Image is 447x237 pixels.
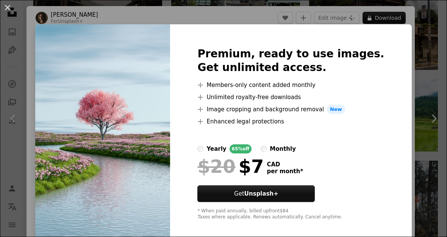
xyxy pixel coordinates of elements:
span: CAD [267,161,303,168]
li: Enhanced legal protections [197,117,384,126]
div: 65% off [230,144,252,153]
div: monthly [270,144,296,153]
li: Unlimited royalty-free downloads [197,93,384,102]
li: Image cropping and background removal [197,105,384,114]
div: yearly [206,144,226,153]
span: New [327,105,345,114]
li: Members-only content added monthly [197,81,384,90]
input: yearly65%off [197,146,203,152]
button: GetUnsplash+ [197,185,315,202]
div: * When paid annually, billed upfront $84 Taxes where applicable. Renews automatically. Cancel any... [197,208,384,220]
span: $20 [197,156,235,176]
strong: Unsplash+ [244,190,278,197]
span: per month * [267,168,303,175]
input: monthly [261,146,267,152]
div: $7 [197,156,264,176]
h2: Premium, ready to use images. Get unlimited access. [197,47,384,74]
